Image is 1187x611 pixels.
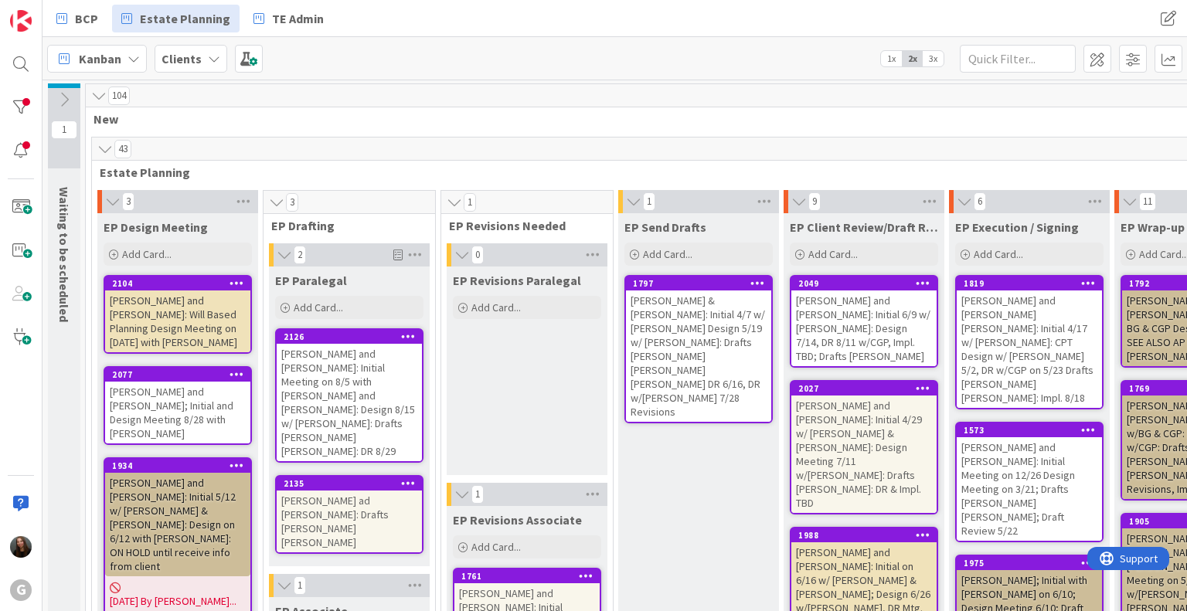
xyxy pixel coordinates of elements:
span: Kanban [79,49,121,68]
div: 2135 [277,477,422,490]
div: [PERSON_NAME] and [PERSON_NAME]; Initial and Design Meeting 8/28 with [PERSON_NAME] [105,382,250,443]
span: Add Card... [122,247,172,261]
span: EP Revisions Associate [453,512,582,528]
div: 1934[PERSON_NAME] and [PERSON_NAME]: Initial 5/12 w/ [PERSON_NAME] & [PERSON_NAME]: Design on 6/1... [105,459,250,576]
div: 1797[PERSON_NAME] & [PERSON_NAME]: Initial 4/7 w/ [PERSON_NAME] Design 5/19 w/ [PERSON_NAME]: Dra... [626,277,771,422]
div: [PERSON_NAME] and [PERSON_NAME] [PERSON_NAME]: Initial 4/17 w/ [PERSON_NAME]: CPT Design w/ [PERS... [957,290,1102,408]
span: Waiting to be scheduled [56,187,72,322]
span: 2 [294,246,306,264]
span: Add Card... [471,540,521,554]
span: EP Revisions Paralegal [453,273,581,288]
a: 1573[PERSON_NAME] and [PERSON_NAME]: Initial Meeting on 12/26 Design Meeting on 3/21; Drafts [PER... [955,422,1104,542]
span: 104 [108,87,130,105]
a: 2126[PERSON_NAME] and [PERSON_NAME]: Initial Meeting on 8/5 with [PERSON_NAME] and [PERSON_NAME]:... [275,328,423,463]
div: [PERSON_NAME] and [PERSON_NAME]: Initial Meeting on 8/5 with [PERSON_NAME] and [PERSON_NAME]: Des... [277,344,422,461]
span: EP Execution / Signing [955,219,1079,235]
div: 1761 [454,569,600,583]
a: 2135[PERSON_NAME] ad [PERSON_NAME]: Drafts [PERSON_NAME] [PERSON_NAME] [275,475,423,554]
div: 1988 [798,530,937,541]
span: 3x [923,51,944,66]
a: TE Admin [244,5,333,32]
div: 1573 [957,423,1102,437]
span: Add Card... [808,247,858,261]
div: 1761 [461,571,600,582]
div: 2135 [284,478,422,489]
a: 2027[PERSON_NAME] and [PERSON_NAME]: Initial 4/29 w/ [PERSON_NAME] & [PERSON_NAME]: Design Meetin... [790,380,938,514]
div: [PERSON_NAME] and [PERSON_NAME]: Initial 4/29 w/ [PERSON_NAME] & [PERSON_NAME]: Design Meeting 7/... [791,395,937,513]
div: 2027 [798,383,937,394]
div: 1975 [957,556,1102,570]
span: EP Revisions Needed [449,218,593,233]
span: EP Paralegal [275,273,347,288]
div: [PERSON_NAME] ad [PERSON_NAME]: Drafts [PERSON_NAME] [PERSON_NAME] [277,490,422,552]
span: 1 [51,121,77,139]
div: 1797 [626,277,771,290]
a: 2077[PERSON_NAME] and [PERSON_NAME]; Initial and Design Meeting 8/28 with [PERSON_NAME] [104,366,252,445]
span: 2x [902,51,923,66]
div: 2104 [105,277,250,290]
div: 2126[PERSON_NAME] and [PERSON_NAME]: Initial Meeting on 8/5 with [PERSON_NAME] and [PERSON_NAME]:... [277,330,422,461]
span: 1 [471,485,484,504]
span: 3 [122,192,134,211]
div: 2135[PERSON_NAME] ad [PERSON_NAME]: Drafts [PERSON_NAME] [PERSON_NAME] [277,477,422,552]
div: 2027[PERSON_NAME] and [PERSON_NAME]: Initial 4/29 w/ [PERSON_NAME] & [PERSON_NAME]: Design Meetin... [791,382,937,513]
span: 1 [643,192,655,211]
span: TE Admin [272,9,324,28]
img: AM [10,536,32,558]
span: 43 [114,140,131,158]
span: 1 [464,193,476,212]
div: 2049 [798,278,937,289]
span: [DATE] By [PERSON_NAME]... [110,593,236,609]
div: 2077 [112,369,250,380]
div: [PERSON_NAME] & [PERSON_NAME]: Initial 4/7 w/ [PERSON_NAME] Design 5/19 w/ [PERSON_NAME]: Drafts ... [626,290,771,422]
div: 2077 [105,368,250,382]
div: 1819[PERSON_NAME] and [PERSON_NAME] [PERSON_NAME]: Initial 4/17 w/ [PERSON_NAME]: CPT Design w/ [... [957,277,1102,408]
div: 2077[PERSON_NAME] and [PERSON_NAME]; Initial and Design Meeting 8/28 with [PERSON_NAME] [105,368,250,443]
a: 1819[PERSON_NAME] and [PERSON_NAME] [PERSON_NAME]: Initial 4/17 w/ [PERSON_NAME]: CPT Design w/ [... [955,275,1104,409]
span: 0 [471,246,484,264]
span: BCP [75,9,98,28]
a: Estate Planning [112,5,240,32]
span: 1x [881,51,902,66]
span: Add Card... [974,247,1023,261]
span: 3 [286,193,298,212]
span: EP Send Drafts [624,219,706,235]
div: 2027 [791,382,937,395]
div: [PERSON_NAME] and [PERSON_NAME]: Will Based Planning Design Meeting on [DATE] with [PERSON_NAME] [105,290,250,352]
div: [PERSON_NAME] and [PERSON_NAME]: Initial Meeting on 12/26 Design Meeting on 3/21; Drafts [PERSON_... [957,437,1102,541]
div: 1573 [964,425,1102,436]
div: 1797 [633,278,771,289]
span: EP Design Meeting [104,219,208,235]
div: 2126 [284,331,422,342]
div: G [10,579,32,601]
span: Estate Planning [140,9,230,28]
span: Add Card... [294,300,343,314]
a: 2104[PERSON_NAME] and [PERSON_NAME]: Will Based Planning Design Meeting on [DATE] with [PERSON_NAME] [104,275,252,354]
div: 1934 [112,460,250,471]
div: [PERSON_NAME] and [PERSON_NAME]: Initial 5/12 w/ [PERSON_NAME] & [PERSON_NAME]: Design on 6/12 wi... [105,473,250,576]
div: 2104[PERSON_NAME] and [PERSON_NAME]: Will Based Planning Design Meeting on [DATE] with [PERSON_NAME] [105,277,250,352]
div: 1819 [957,277,1102,290]
a: 2049[PERSON_NAME] and [PERSON_NAME]: Initial 6/9 w/ [PERSON_NAME]: Design 7/14, DR 8/11 w/CGP, Im... [790,275,938,368]
div: 2126 [277,330,422,344]
b: Clients [162,51,202,66]
span: 11 [1139,192,1156,211]
div: 1975 [964,558,1102,569]
span: EP Drafting [271,218,416,233]
div: 1934 [105,459,250,473]
a: 1797[PERSON_NAME] & [PERSON_NAME]: Initial 4/7 w/ [PERSON_NAME] Design 5/19 w/ [PERSON_NAME]: Dra... [624,275,773,423]
input: Quick Filter... [960,45,1076,73]
div: 2049[PERSON_NAME] and [PERSON_NAME]: Initial 6/9 w/ [PERSON_NAME]: Design 7/14, DR 8/11 w/CGP, Im... [791,277,937,366]
div: 1819 [964,278,1102,289]
a: BCP [47,5,107,32]
span: Add Card... [643,247,692,261]
span: Add Card... [471,300,521,314]
span: 1 [294,576,306,595]
div: [PERSON_NAME] and [PERSON_NAME]: Initial 6/9 w/ [PERSON_NAME]: Design 7/14, DR 8/11 w/CGP, Impl. ... [791,290,937,366]
span: Support [32,2,70,21]
div: 1573[PERSON_NAME] and [PERSON_NAME]: Initial Meeting on 12/26 Design Meeting on 3/21; Drafts [PER... [957,423,1102,541]
div: 1988 [791,528,937,542]
span: 6 [974,192,986,211]
span: 9 [808,192,821,211]
div: 2104 [112,278,250,289]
